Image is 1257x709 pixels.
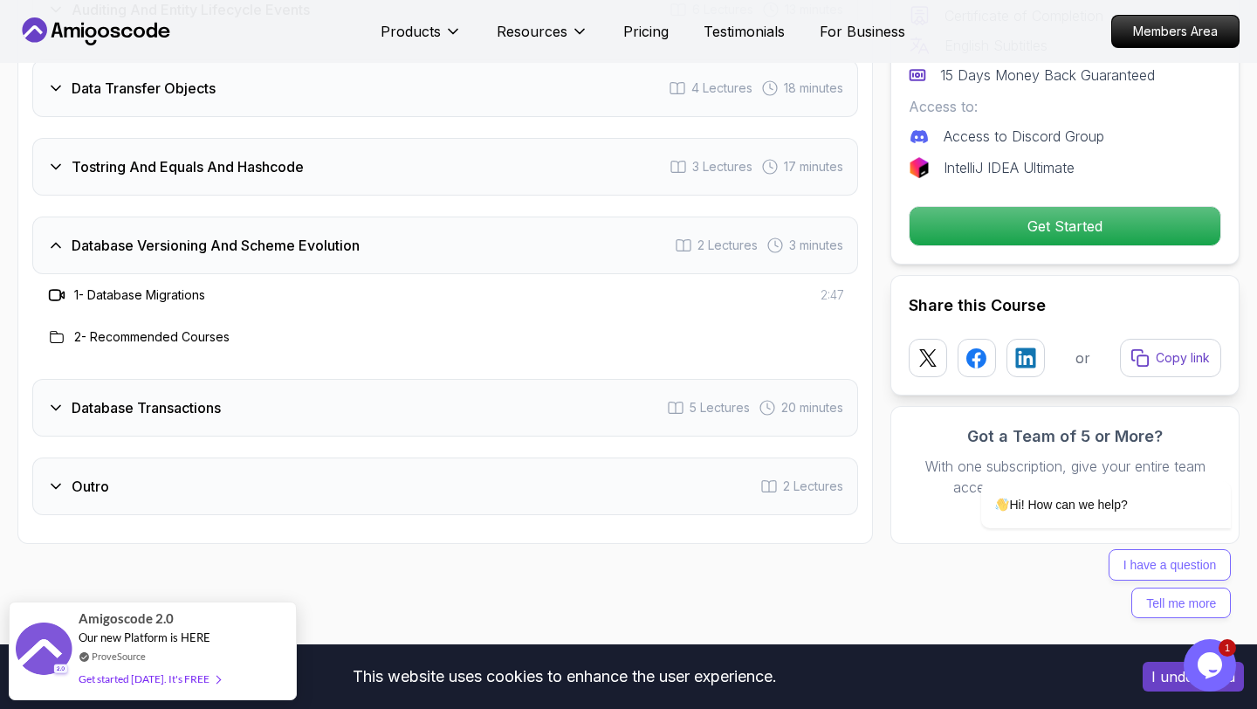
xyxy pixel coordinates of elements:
[784,158,843,176] span: 17 minutes
[944,126,1104,147] p: Access to Discord Group
[909,424,1221,449] h3: Got a Team of 5 or More?
[79,630,210,644] span: Our new Platform is HERE
[623,21,669,42] a: Pricing
[909,157,930,178] img: jetbrains logo
[74,328,230,346] h3: 2 - Recommended Courses
[72,78,216,99] h3: Data Transfer Objects
[910,207,1220,245] p: Get Started
[692,158,752,176] span: 3 Lectures
[16,623,72,679] img: provesource social proof notification image
[784,79,843,97] span: 18 minutes
[74,286,205,304] h3: 1 - Database Migrations
[909,293,1221,318] h2: Share this Course
[781,399,843,416] span: 20 minutes
[32,458,858,515] button: Outro2 Lectures
[789,237,843,254] span: 3 minutes
[940,65,1155,86] p: 15 Days Money Back Guaranteed
[1112,16,1239,47] p: Members Area
[72,156,304,177] h3: Tostring And Equals And Hashcode
[783,478,843,495] span: 2 Lectures
[690,399,750,416] span: 5 Lectures
[1143,662,1244,692] button: Accept cookies
[909,456,1221,498] p: With one subscription, give your entire team access to all courses and features.
[925,323,1240,630] iframe: chat widget
[697,237,758,254] span: 2 Lectures
[32,379,858,437] button: Database Transactions5 Lectures 20 minutes
[497,21,588,56] button: Resources
[1111,15,1240,48] a: Members Area
[820,21,905,42] a: For Business
[13,657,1116,696] div: This website uses cookies to enhance the user experience.
[32,217,858,274] button: Database Versioning And Scheme Evolution2 Lectures 3 minutes
[909,206,1221,246] button: Get Started
[72,235,360,256] h3: Database Versioning And Scheme Evolution
[909,505,1221,526] a: Check our Business Plan
[32,138,858,196] button: Tostring And Equals And Hashcode3 Lectures 17 minutes
[704,21,785,42] a: Testimonials
[72,397,221,418] h3: Database Transactions
[79,669,220,689] div: Get started [DATE]. It's FREE
[381,21,462,56] button: Products
[821,286,844,304] span: 2:47
[1184,639,1240,692] iframe: chat widget
[691,79,752,97] span: 4 Lectures
[79,609,174,629] span: Amigoscode 2.0
[381,21,441,42] p: Products
[909,96,1221,117] p: Access to:
[92,649,146,664] a: ProveSource
[497,21,567,42] p: Resources
[72,476,109,497] h3: Outro
[944,157,1075,178] p: IntelliJ IDEA Ultimate
[32,59,858,117] button: Data Transfer Objects4 Lectures 18 minutes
